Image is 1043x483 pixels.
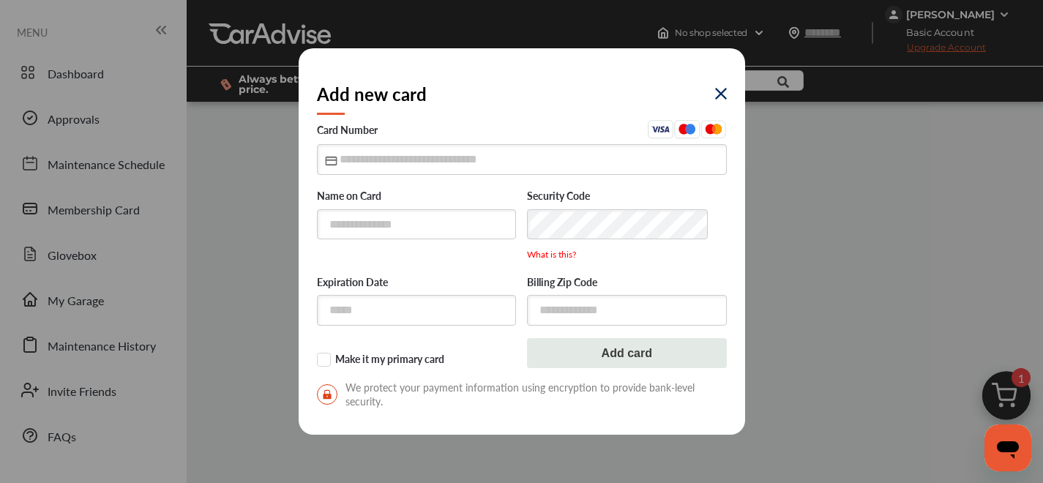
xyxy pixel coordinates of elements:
label: Expiration Date [317,276,517,291]
label: Billing Zip Code [527,276,727,291]
span: We protect your payment information using encryption to provide bank-level security. [317,381,727,408]
img: secure-lock [317,384,337,405]
img: eYXu4VuQffQpPoAAAAASUVORK5CYII= [715,88,727,100]
iframe: Button to launch messaging window [984,424,1031,471]
h2: Add new card [317,81,427,106]
p: What is this? [527,248,727,261]
label: Name on Card [317,190,517,204]
img: Mastercard.eb291d48.svg [700,120,727,138]
img: Maestro.aa0500b2.svg [674,120,700,138]
label: Security Code [527,190,727,204]
label: Card Number [317,120,727,143]
label: Make it my primary card [317,353,517,367]
button: Add card [527,338,727,369]
img: Visa.45ceafba.svg [648,120,674,138]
